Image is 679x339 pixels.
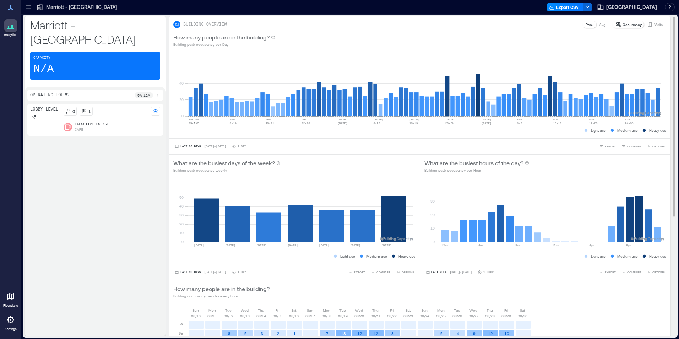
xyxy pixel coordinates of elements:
p: How many people are in the building? [173,285,270,293]
p: Operating Hours [30,92,69,98]
button: Last Week |[DATE]-[DATE] [424,269,473,276]
span: COMPARE [376,270,390,274]
p: Thu [372,307,379,313]
span: [GEOGRAPHIC_DATA] [606,4,657,11]
text: JUN [230,118,235,121]
tspan: 0 [181,240,184,244]
tspan: 10 [179,231,184,235]
text: 10 [504,331,509,336]
tspan: 50 [179,195,184,199]
p: 08/11 [207,313,217,319]
text: [DATE] [319,244,329,247]
p: Building occupancy per day every hour [173,293,270,299]
tspan: 0 [432,240,434,244]
text: [DATE] [481,122,491,125]
p: 08/13 [240,313,250,319]
text: 8-14 [230,122,237,125]
p: Visits [654,22,663,27]
text: 2 [277,331,279,336]
p: Occupancy [623,22,642,27]
text: [DATE] [256,244,267,247]
p: Sat [291,307,296,313]
text: [DATE] [337,118,348,121]
text: AUG [517,118,522,121]
p: What are the busiest days of the week? [173,159,275,167]
p: Building peak occupancy per Hour [424,167,529,173]
text: [DATE] [225,244,235,247]
text: 20-26 [445,122,454,125]
p: Medium use [366,253,387,259]
p: 5a - 12a [137,92,150,98]
p: Fri [276,307,279,313]
p: Floorplans [3,303,18,308]
p: Light use [591,253,606,259]
text: 1-7 [194,122,199,125]
text: AUG [625,118,630,121]
text: 4 [457,331,459,336]
p: 08/24 [420,313,429,319]
button: [GEOGRAPHIC_DATA] [595,1,659,13]
text: 22-28 [302,122,310,125]
p: 1 Hour [483,270,494,274]
button: OPTIONS [645,269,666,276]
p: Fri [504,307,508,313]
text: 13-19 [409,122,418,125]
text: 6-12 [373,122,380,125]
p: Wed [469,307,477,313]
p: 08/25 [436,313,446,319]
text: 12pm [552,244,559,247]
p: Mon [437,307,445,313]
a: Settings [2,311,19,333]
p: Capacity [33,55,50,61]
text: 12 [357,331,362,336]
p: 08/15 [273,313,282,319]
p: 08/22 [387,313,397,319]
p: Sun [421,307,428,313]
p: 08/27 [469,313,478,319]
p: 08/16 [289,313,299,319]
text: [DATE] [337,122,348,125]
p: 08/29 [501,313,511,319]
p: Light use [340,253,355,259]
span: COMPARE [627,270,641,274]
text: 10-16 [553,122,561,125]
p: 5a [179,321,183,327]
span: COMPARE [627,144,641,149]
text: 5 [440,331,443,336]
p: Sat [406,307,411,313]
p: 1 Day [238,144,246,149]
p: Mon [323,307,330,313]
tspan: 30 [430,199,434,203]
p: Sun [307,307,313,313]
text: 3-9 [517,122,522,125]
p: 08/20 [354,313,364,319]
text: [DATE] [373,118,384,121]
p: Executive Lounge [75,122,109,127]
p: Avg [599,22,605,27]
p: 08/12 [224,313,233,319]
p: Peak [586,22,593,27]
p: 08/18 [322,313,331,319]
text: JUN [266,118,271,121]
tspan: 20 [430,212,434,217]
tspan: 40 [179,204,184,208]
button: Last 90 Days |[DATE]-[DATE] [173,143,228,150]
text: 17-23 [589,122,598,125]
text: 24-30 [625,122,634,125]
text: 9 [473,331,476,336]
text: 1 [293,331,296,336]
p: Marriott - [GEOGRAPHIC_DATA] [30,18,160,46]
text: 15-21 [266,122,274,125]
p: Fri [390,307,394,313]
text: 8 [228,331,230,336]
span: OPTIONS [402,270,414,274]
text: 13 [341,331,346,336]
button: EXPORT [598,269,617,276]
p: Medium use [617,253,638,259]
p: 08/19 [338,313,348,319]
text: [DATE] [409,118,420,121]
p: 6a [179,330,183,336]
text: MAY [189,118,194,121]
p: Medium use [617,128,638,133]
button: Export CSV [547,3,583,11]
